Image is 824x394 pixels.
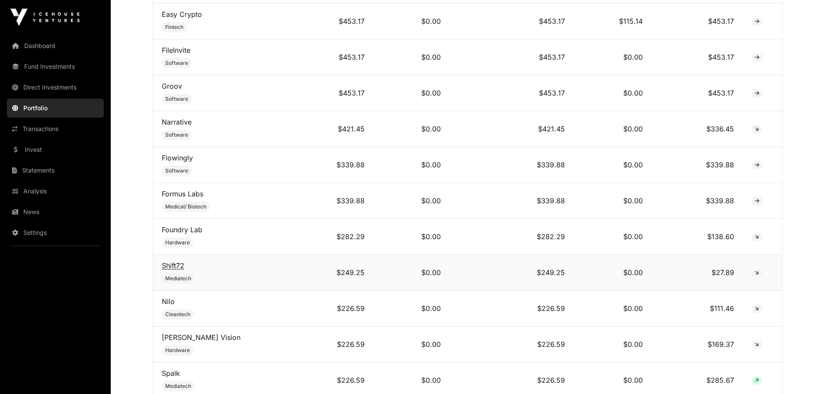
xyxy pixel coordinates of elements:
td: $453.17 [651,75,743,111]
a: [PERSON_NAME] Vision [162,333,240,342]
td: $339.88 [651,147,743,183]
td: $249.25 [449,255,574,291]
td: $0.00 [574,327,651,362]
td: $453.17 [303,75,373,111]
td: $0.00 [373,219,449,255]
td: $27.89 [651,255,743,291]
td: $453.17 [449,3,574,39]
td: $0.00 [373,291,449,327]
td: $0.00 [574,147,651,183]
td: $339.88 [303,183,373,219]
span: Mediatech [165,275,191,282]
td: $0.00 [373,147,449,183]
a: Spalk [162,369,180,378]
td: $249.25 [303,255,373,291]
td: $0.00 [574,75,651,111]
a: Foundry Lab [162,225,202,234]
a: Flowingly [162,154,193,162]
span: Software [165,96,188,103]
td: $0.00 [373,75,449,111]
td: $0.00 [373,183,449,219]
td: $453.17 [449,75,574,111]
td: $282.29 [449,219,574,255]
td: $226.59 [303,327,373,362]
td: $111.46 [651,291,743,327]
td: $0.00 [574,255,651,291]
a: Nilo [162,297,175,306]
a: Narrative [162,118,192,126]
td: $0.00 [574,183,651,219]
td: $453.17 [449,39,574,75]
span: Mediatech [165,383,191,390]
td: $282.29 [303,219,373,255]
a: Shift72 [162,261,184,270]
td: $339.88 [651,183,743,219]
td: $336.45 [651,111,743,147]
td: $339.88 [303,147,373,183]
iframe: Chat Widget [781,352,824,394]
td: $0.00 [373,327,449,362]
td: $453.17 [651,39,743,75]
td: $169.37 [651,327,743,362]
img: Icehouse Ventures Logo [10,9,80,26]
td: $421.45 [303,111,373,147]
td: $339.88 [449,183,574,219]
td: $0.00 [574,219,651,255]
a: Dashboard [7,36,104,55]
span: Software [165,131,188,138]
td: $339.88 [449,147,574,183]
a: Invest [7,140,104,159]
td: $138.60 [651,219,743,255]
a: Formus Labs [162,189,203,198]
a: Direct Investments [7,78,104,97]
span: Cleantech [165,311,190,318]
td: $453.17 [303,3,373,39]
td: $0.00 [574,291,651,327]
td: $226.59 [449,291,574,327]
span: Software [165,167,188,174]
a: Statements [7,161,104,180]
a: Transactions [7,119,104,138]
td: $0.00 [373,111,449,147]
a: Analysis [7,182,104,201]
span: Software [165,60,188,67]
a: Fund Investments [7,57,104,76]
a: Groov [162,82,182,90]
td: $0.00 [373,39,449,75]
td: $226.59 [449,327,574,362]
span: Medical/ Biotech [165,203,206,210]
td: $0.00 [373,3,449,39]
td: $115.14 [574,3,651,39]
td: $453.17 [303,39,373,75]
span: Hardware [165,347,190,354]
span: Fintech [165,24,183,31]
span: Hardware [165,239,190,246]
a: Settings [7,223,104,242]
td: $0.00 [574,39,651,75]
td: $0.00 [574,111,651,147]
a: News [7,202,104,221]
a: Easy Crypto [162,10,202,19]
td: $421.45 [449,111,574,147]
a: Portfolio [7,99,104,118]
a: FileInvite [162,46,190,54]
td: $453.17 [651,3,743,39]
td: $226.59 [303,291,373,327]
td: $0.00 [373,255,449,291]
